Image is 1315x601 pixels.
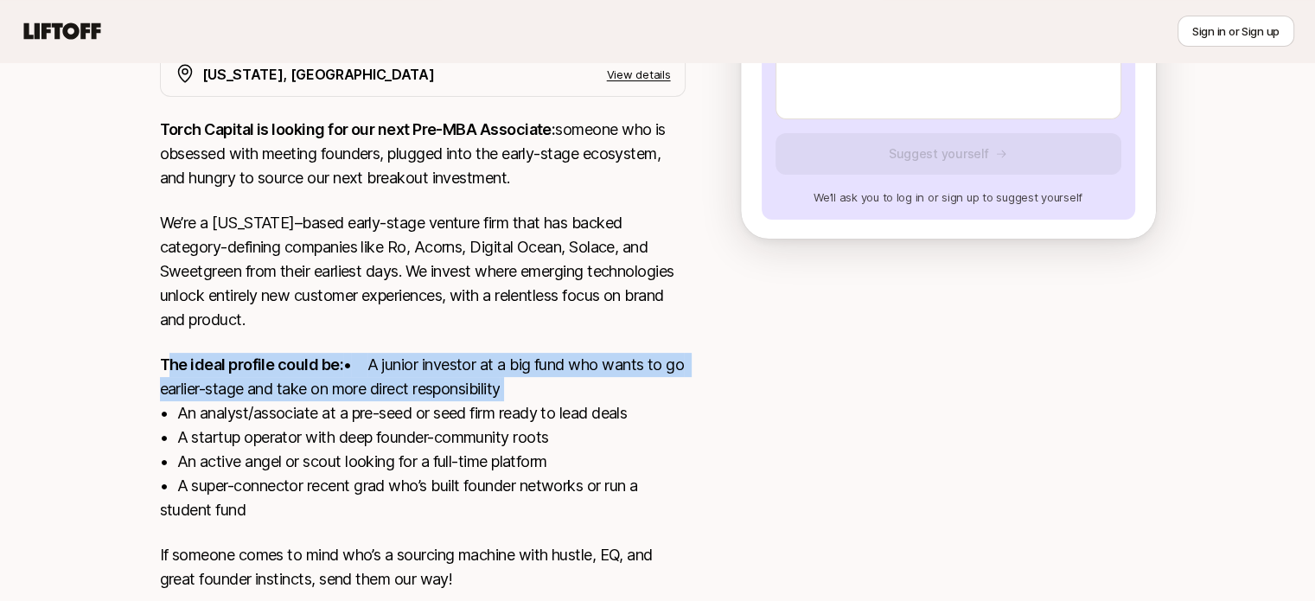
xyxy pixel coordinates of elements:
p: • A junior investor at a big fund who wants to go earlier-stage and take on more direct responsib... [160,353,686,522]
strong: The ideal profile could be: [160,355,343,374]
button: Sign in or Sign up [1178,16,1294,47]
strong: Torch Capital is looking for our next Pre-MBA Associate: [160,120,556,138]
p: We’re a [US_STATE]–based early-stage venture firm that has backed category-defining companies lik... [160,211,686,332]
p: View details [607,66,671,83]
p: We’ll ask you to log in or sign up to suggest yourself [776,189,1121,206]
p: someone who is obsessed with meeting founders, plugged into the early-stage ecosystem, and hungry... [160,118,686,190]
p: [US_STATE], [GEOGRAPHIC_DATA] [202,63,435,86]
p: If someone comes to mind who’s a sourcing machine with hustle, EQ, and great founder instincts, s... [160,543,686,591]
